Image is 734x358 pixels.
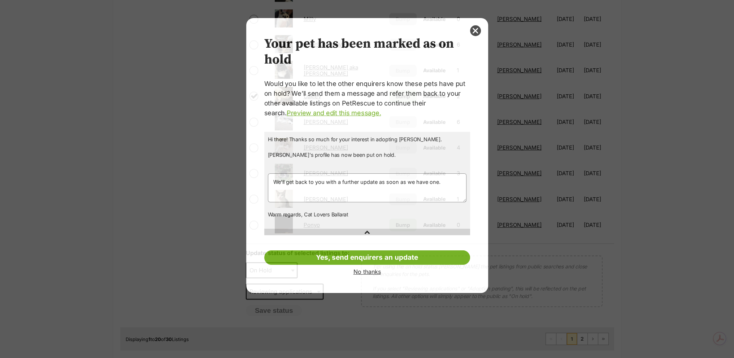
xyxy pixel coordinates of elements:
[264,250,470,265] a: Yes, send enquirers an update
[268,135,466,167] p: Hi there! Thanks so much for your interest in adopting [PERSON_NAME]. [PERSON_NAME]'s profile has...
[264,79,470,118] p: Would you like to let the other enquirers know these pets have put on hold? We’ll send them a mes...
[264,268,470,275] a: No thanks
[470,25,481,36] button: close
[268,173,466,202] textarea: We'll get back to you with a further update as soon as we have one.
[268,211,466,219] p: Warm regards, Cat Lovers Ballarat
[287,109,381,117] a: Preview and edit this message.
[264,36,470,68] h2: Your pet has been marked as on hold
